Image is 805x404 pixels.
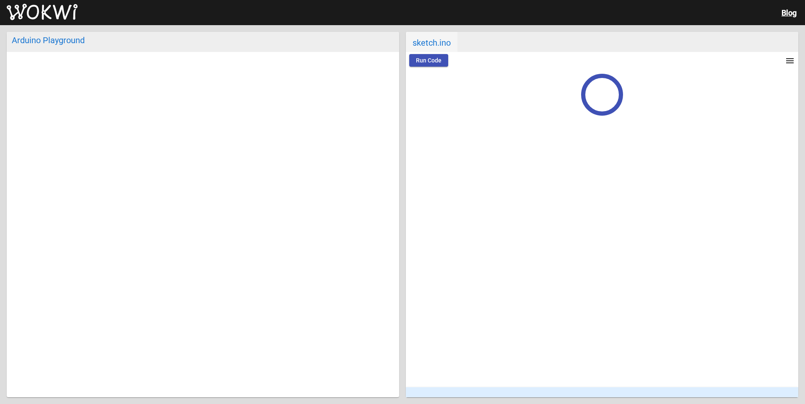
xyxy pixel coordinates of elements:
[12,35,394,45] div: Arduino Playground
[416,57,441,64] span: Run Code
[782,8,797,17] a: Blog
[406,32,457,52] span: sketch.ino
[409,54,448,67] button: Run Code
[785,56,795,66] mat-icon: menu
[7,4,78,21] img: Wokwi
